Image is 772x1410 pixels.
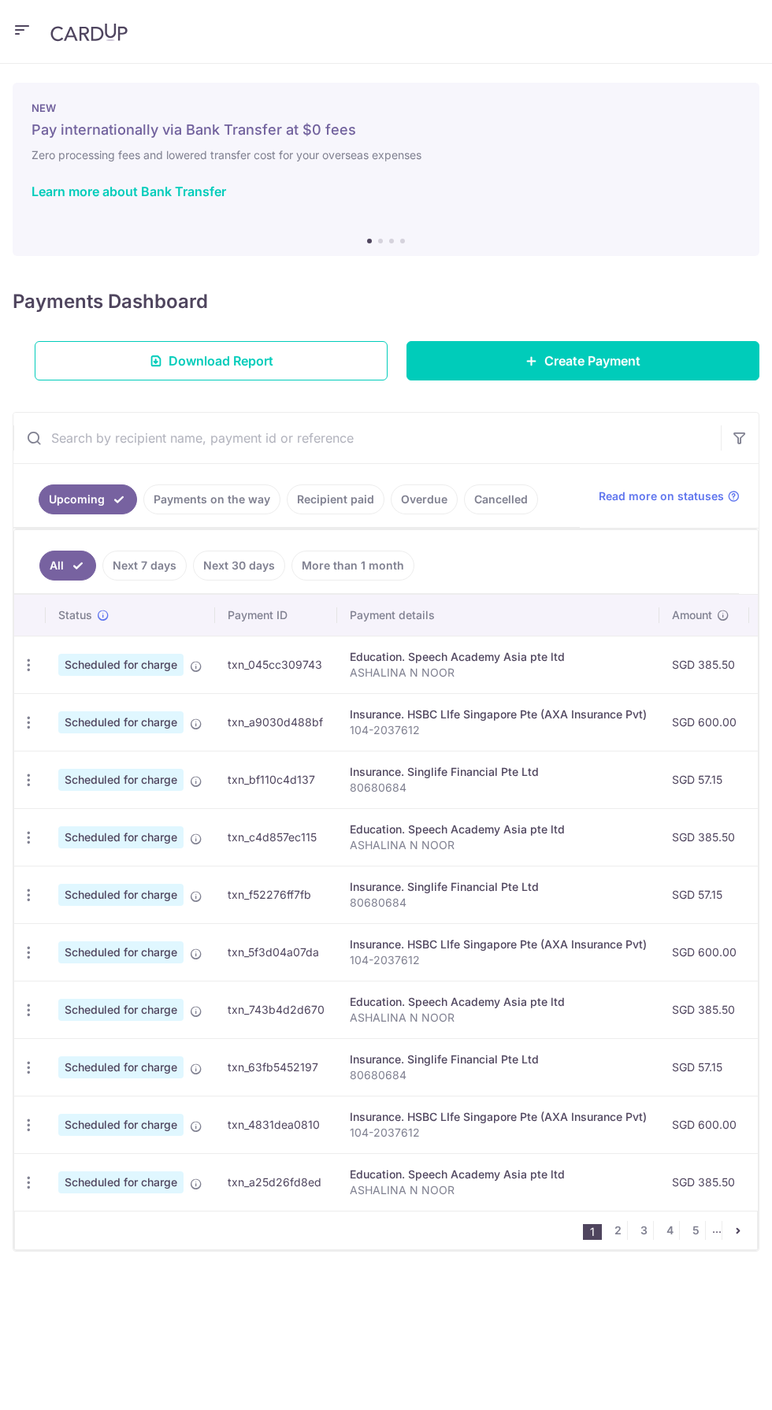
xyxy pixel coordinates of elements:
h6: Zero processing fees and lowered transfer cost for your overseas expenses [32,146,740,165]
div: Insurance. HSBC LIfe Singapore Pte (AXA Insurance Pvt) [350,707,647,722]
td: SGD 385.50 [659,1153,749,1211]
a: Upcoming [39,484,137,514]
a: More than 1 month [291,551,414,581]
td: txn_c4d857ec115 [215,808,337,866]
p: NEW [32,102,740,114]
h4: Payments Dashboard [13,288,208,316]
td: txn_5f3d04a07da [215,923,337,981]
span: Scheduled for charge [58,999,184,1021]
span: Download Report [169,351,273,370]
div: Education. Speech Academy Asia pte ltd [350,649,647,665]
a: 5 [686,1221,705,1240]
img: CardUp [50,23,128,42]
span: Amount [672,607,712,623]
td: txn_f52276ff7fb [215,866,337,923]
a: 3 [634,1221,653,1240]
td: txn_bf110c4d137 [215,751,337,808]
a: Create Payment [406,341,759,380]
td: txn_a9030d488bf [215,693,337,751]
span: Read more on statuses [599,488,724,504]
span: Scheduled for charge [58,826,184,848]
a: Next 7 days [102,551,187,581]
div: Insurance. HSBC LIfe Singapore Pte (AXA Insurance Pvt) [350,937,647,952]
td: SGD 57.15 [659,866,749,923]
a: Cancelled [464,484,538,514]
div: Insurance. HSBC LIfe Singapore Pte (AXA Insurance Pvt) [350,1109,647,1125]
a: All [39,551,96,581]
td: txn_4831dea0810 [215,1096,337,1153]
td: SGD 385.50 [659,636,749,693]
p: 80680684 [350,895,647,911]
a: Payments on the way [143,484,280,514]
span: Scheduled for charge [58,654,184,676]
h5: Pay internationally via Bank Transfer at $0 fees [32,121,740,139]
span: Scheduled for charge [58,941,184,963]
a: Read more on statuses [599,488,740,504]
th: Payment details [337,595,659,636]
span: Scheduled for charge [58,769,184,791]
td: txn_045cc309743 [215,636,337,693]
p: ASHALINA N NOOR [350,1182,647,1198]
td: txn_63fb5452197 [215,1038,337,1096]
p: 80680684 [350,780,647,796]
td: SGD 57.15 [659,751,749,808]
p: ASHALINA N NOOR [350,837,647,853]
span: Scheduled for charge [58,1171,184,1193]
a: 4 [660,1221,679,1240]
div: Insurance. Singlife Financial Pte Ltd [350,764,647,780]
td: SGD 600.00 [659,923,749,981]
div: Education. Speech Academy Asia pte ltd [350,1167,647,1182]
a: Learn more about Bank Transfer [32,184,226,199]
a: Recipient paid [287,484,384,514]
p: 104-2037612 [350,952,647,968]
th: Payment ID [215,595,337,636]
a: Next 30 days [193,551,285,581]
li: 1 [583,1224,602,1240]
li: ... [712,1221,722,1240]
span: Create Payment [544,351,640,370]
span: Scheduled for charge [58,1056,184,1078]
td: SGD 600.00 [659,1096,749,1153]
nav: pager [583,1211,757,1249]
td: txn_743b4d2d670 [215,981,337,1038]
td: SGD 385.50 [659,981,749,1038]
p: 80680684 [350,1067,647,1083]
span: Status [58,607,92,623]
div: Education. Speech Academy Asia pte ltd [350,822,647,837]
td: SGD 57.15 [659,1038,749,1096]
div: Insurance. Singlife Financial Pte Ltd [350,1052,647,1067]
td: txn_a25d26fd8ed [215,1153,337,1211]
a: 2 [608,1221,627,1240]
span: Scheduled for charge [58,1114,184,1136]
td: SGD 600.00 [659,693,749,751]
p: ASHALINA N NOOR [350,1010,647,1026]
div: Insurance. Singlife Financial Pte Ltd [350,879,647,895]
td: SGD 385.50 [659,808,749,866]
p: 104-2037612 [350,1125,647,1141]
span: Scheduled for charge [58,711,184,733]
a: Overdue [391,484,458,514]
p: ASHALINA N NOOR [350,665,647,681]
div: Education. Speech Academy Asia pte ltd [350,994,647,1010]
a: Download Report [35,341,388,380]
input: Search by recipient name, payment id or reference [13,413,721,463]
span: Scheduled for charge [58,884,184,906]
p: 104-2037612 [350,722,647,738]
